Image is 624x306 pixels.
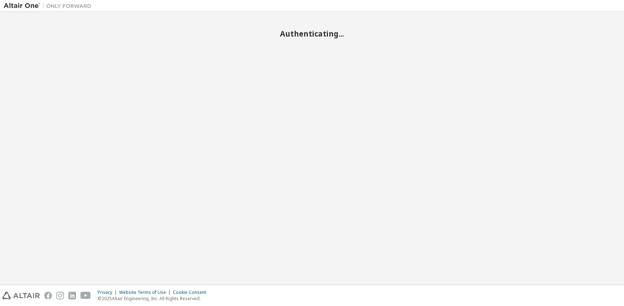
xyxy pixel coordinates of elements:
[4,29,620,38] h2: Authenticating...
[4,2,95,10] img: Altair One
[68,292,76,299] img: linkedin.svg
[44,292,52,299] img: facebook.svg
[2,292,40,299] img: altair_logo.svg
[173,290,211,295] div: Cookie Consent
[56,292,64,299] img: instagram.svg
[119,290,173,295] div: Website Terms of Use
[98,290,119,295] div: Privacy
[98,295,211,302] p: © 2025 Altair Engineering, Inc. All Rights Reserved.
[80,292,91,299] img: youtube.svg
